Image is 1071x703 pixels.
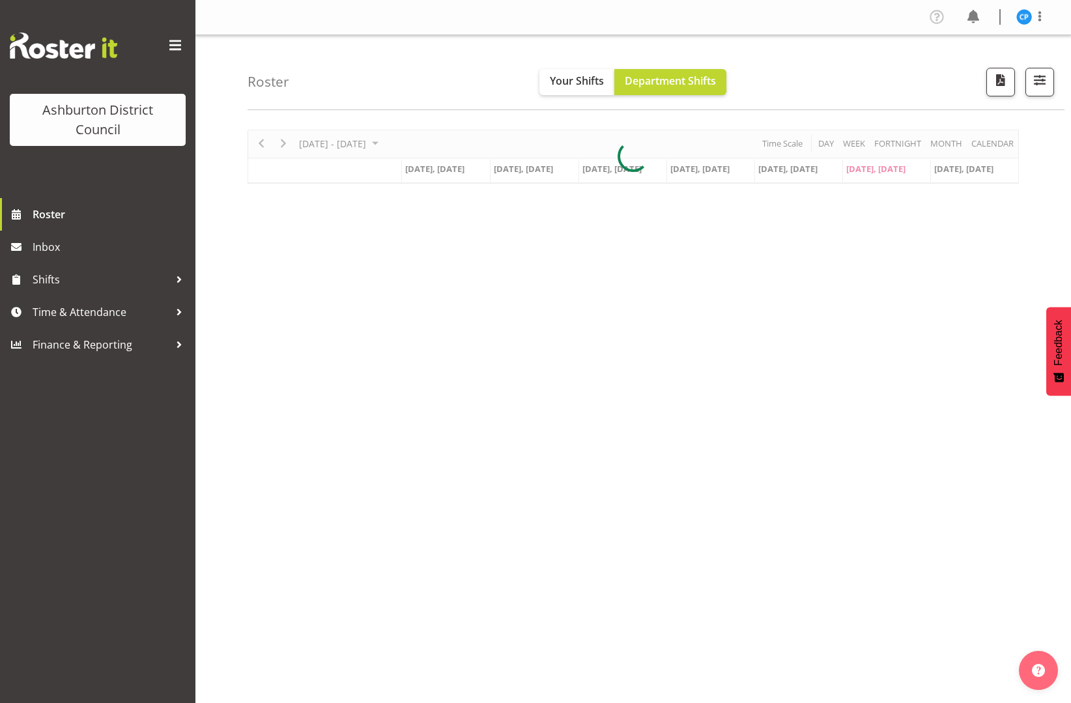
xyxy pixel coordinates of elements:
[23,100,173,139] div: Ashburton District Council
[1016,9,1032,25] img: charin-phumcharoen11025.jpg
[33,205,189,224] span: Roster
[1032,664,1045,677] img: help-xxl-2.png
[10,33,117,59] img: Rosterit website logo
[33,270,169,289] span: Shifts
[539,69,614,95] button: Your Shifts
[33,237,189,257] span: Inbox
[33,302,169,322] span: Time & Attendance
[1025,68,1054,96] button: Filter Shifts
[614,69,726,95] button: Department Shifts
[33,335,169,354] span: Finance & Reporting
[1046,307,1071,395] button: Feedback - Show survey
[550,74,604,88] span: Your Shifts
[625,74,716,88] span: Department Shifts
[248,74,289,89] h4: Roster
[1053,320,1064,366] span: Feedback
[986,68,1015,96] button: Download a PDF of the roster according to the set date range.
